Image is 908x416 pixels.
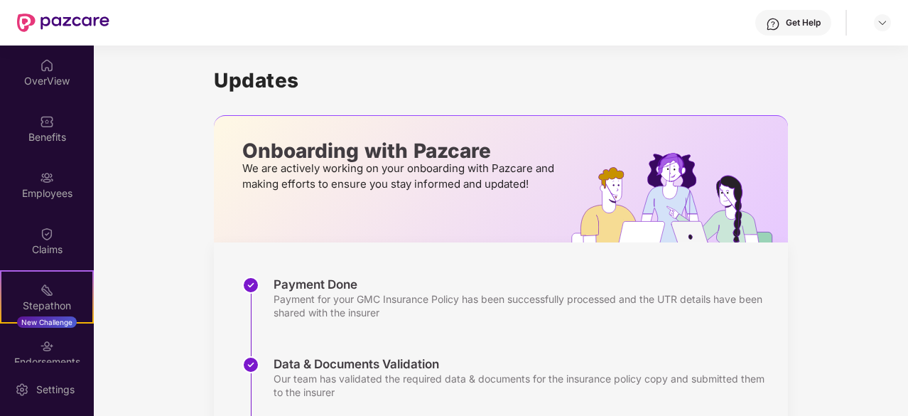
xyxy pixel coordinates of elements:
img: svg+xml;base64,PHN2ZyBpZD0iRW5kb3JzZW1lbnRzIiB4bWxucz0iaHR0cDovL3d3dy53My5vcmcvMjAwMC9zdmciIHdpZH... [40,339,54,353]
div: Our team has validated the required data & documents for the insurance policy copy and submitted ... [274,372,774,399]
img: svg+xml;base64,PHN2ZyBpZD0iQ2xhaW0iIHhtbG5zPSJodHRwOi8vd3d3LnczLm9yZy8yMDAwL3N2ZyIgd2lkdGg9IjIwIi... [40,227,54,241]
img: svg+xml;base64,PHN2ZyBpZD0iRHJvcGRvd24tMzJ4MzIiIHhtbG5zPSJodHRwOi8vd3d3LnczLm9yZy8yMDAwL3N2ZyIgd2... [877,17,888,28]
div: New Challenge [17,316,77,328]
img: hrOnboarding [571,153,788,242]
img: svg+xml;base64,PHN2ZyB4bWxucz0iaHR0cDovL3d3dy53My5vcmcvMjAwMC9zdmciIHdpZHRoPSIyMSIgaGVpZ2h0PSIyMC... [40,283,54,297]
p: We are actively working on your onboarding with Pazcare and making efforts to ensure you stay inf... [242,161,558,192]
img: New Pazcare Logo [17,14,109,32]
div: Data & Documents Validation [274,356,774,372]
h1: Updates [214,68,788,92]
img: svg+xml;base64,PHN2ZyBpZD0iU2V0dGluZy0yMHgyMCIgeG1sbnM9Imh0dHA6Ly93d3cudzMub3JnLzIwMDAvc3ZnIiB3aW... [15,383,29,397]
img: svg+xml;base64,PHN2ZyBpZD0iSGVscC0zMngzMiIgeG1sbnM9Imh0dHA6Ly93d3cudzMub3JnLzIwMDAvc3ZnIiB3aWR0aD... [766,17,780,31]
img: svg+xml;base64,PHN2ZyBpZD0iSG9tZSIgeG1sbnM9Imh0dHA6Ly93d3cudzMub3JnLzIwMDAvc3ZnIiB3aWR0aD0iMjAiIG... [40,58,54,73]
div: Payment Done [274,277,774,292]
div: Settings [32,383,79,397]
p: Onboarding with Pazcare [242,144,558,157]
div: Payment for your GMC Insurance Policy has been successfully processed and the UTR details have be... [274,292,774,319]
div: Stepathon [1,299,92,313]
img: svg+xml;base64,PHN2ZyBpZD0iU3RlcC1Eb25lLTMyeDMyIiB4bWxucz0iaHR0cDovL3d3dy53My5vcmcvMjAwMC9zdmciIH... [242,277,259,294]
img: svg+xml;base64,PHN2ZyBpZD0iQmVuZWZpdHMiIHhtbG5zPSJodHRwOi8vd3d3LnczLm9yZy8yMDAwL3N2ZyIgd2lkdGg9Ij... [40,114,54,129]
img: svg+xml;base64,PHN2ZyBpZD0iU3RlcC1Eb25lLTMyeDMyIiB4bWxucz0iaHR0cDovL3d3dy53My5vcmcvMjAwMC9zdmciIH... [242,356,259,373]
img: svg+xml;base64,PHN2ZyBpZD0iRW1wbG95ZWVzIiB4bWxucz0iaHR0cDovL3d3dy53My5vcmcvMjAwMC9zdmciIHdpZHRoPS... [40,171,54,185]
div: Get Help [786,17,821,28]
